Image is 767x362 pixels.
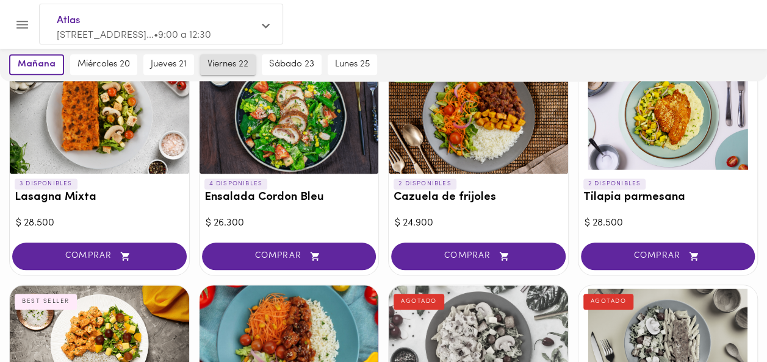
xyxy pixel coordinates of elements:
span: COMPRAR [406,251,550,261]
span: mañana [18,59,56,70]
span: jueves 21 [151,59,187,70]
button: COMPRAR [202,243,376,270]
iframe: Messagebird Livechat Widget [696,291,755,350]
div: AGOTADO [394,294,444,310]
p: 2 DISPONIBLES [394,179,456,190]
button: COMPRAR [12,243,187,270]
div: Ensalada Cordon Bleu [200,58,379,174]
span: miércoles 20 [77,59,130,70]
span: lunes 25 [335,59,370,70]
div: BEST SELLER [15,294,77,310]
div: $ 26.300 [206,216,373,230]
span: viernes 22 [207,59,248,70]
div: $ 28.500 [585,216,752,230]
h3: Lasagna Mixta [15,191,184,204]
button: COMPRAR [391,243,566,270]
p: 3 DISPONIBLES [15,179,77,190]
h3: Ensalada Cordon Bleu [204,191,374,204]
span: Atlas [57,13,253,29]
div: Cazuela de frijoles [389,58,568,174]
button: viernes 22 [200,54,256,75]
button: COMPRAR [581,243,755,270]
span: COMPRAR [596,251,740,261]
button: sábado 23 [262,54,322,75]
span: COMPRAR [217,251,361,261]
span: [STREET_ADDRESS]... • 9:00 a 12:30 [57,30,211,40]
div: Lasagna Mixta [10,58,189,174]
div: $ 24.900 [395,216,562,230]
div: AGOTADO [583,294,634,310]
button: jueves 21 [143,54,194,75]
div: Tilapia parmesana [578,58,758,174]
button: Menu [7,10,37,40]
p: 4 DISPONIBLES [204,179,268,190]
button: miércoles 20 [70,54,137,75]
button: mañana [9,54,64,75]
p: 2 DISPONIBLES [583,179,646,190]
h3: Tilapia parmesana [583,191,753,204]
button: lunes 25 [328,54,377,75]
h3: Cazuela de frijoles [394,191,563,204]
span: COMPRAR [27,251,171,261]
div: $ 28.500 [16,216,183,230]
span: sábado 23 [269,59,314,70]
